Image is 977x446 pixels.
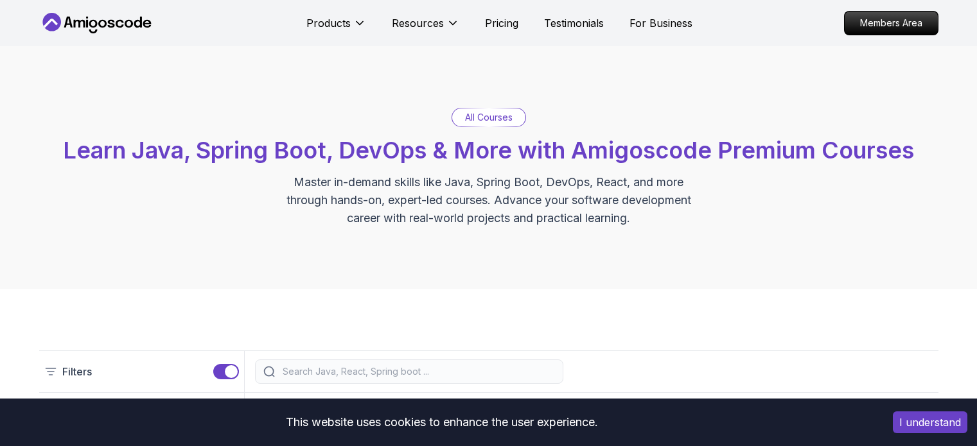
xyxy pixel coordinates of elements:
p: Members Area [845,12,938,35]
a: Members Area [844,11,938,35]
button: Accept cookies [893,411,967,433]
button: Products [306,15,366,41]
p: All Courses [465,111,513,124]
p: Resources [392,15,444,31]
p: Master in-demand skills like Java, Spring Boot, DevOps, React, and more through hands-on, expert-... [273,173,705,227]
p: Filters [62,364,92,379]
div: This website uses cookies to enhance the user experience. [10,408,874,436]
button: Resources [392,15,459,41]
p: Products [306,15,351,31]
a: For Business [629,15,692,31]
a: Pricing [485,15,518,31]
a: Testimonials [544,15,604,31]
span: Learn Java, Spring Boot, DevOps & More with Amigoscode Premium Courses [63,136,914,164]
input: Search Java, React, Spring boot ... [280,365,555,378]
